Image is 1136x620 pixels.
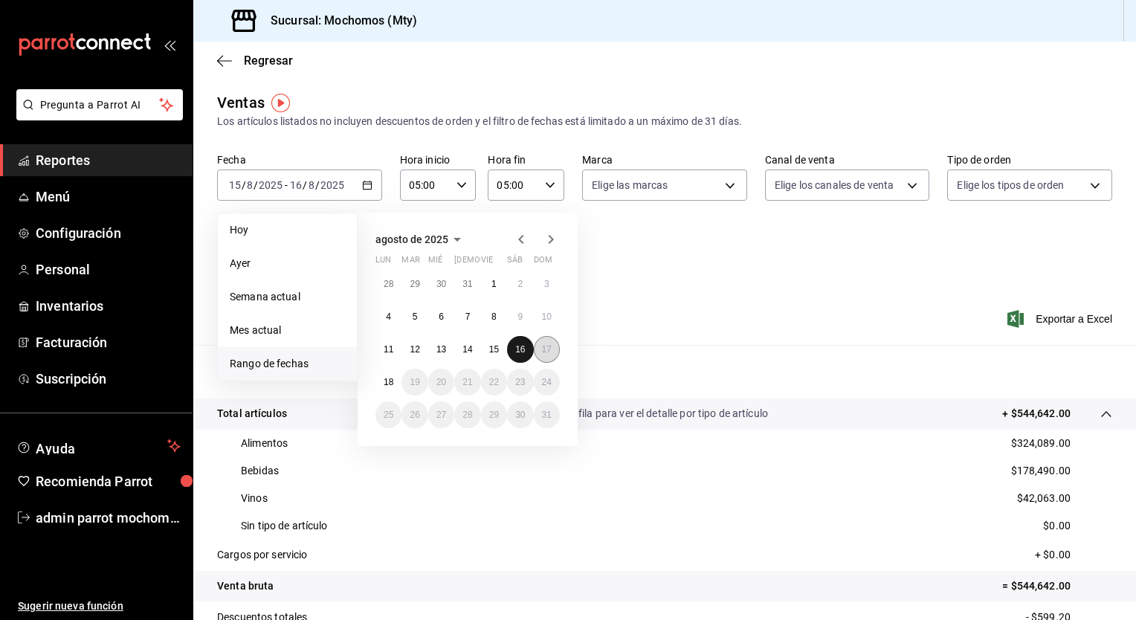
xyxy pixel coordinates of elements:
input: ---- [320,179,345,191]
abbr: 7 de agosto de 2025 [465,311,471,322]
button: 29 de agosto de 2025 [481,401,507,428]
div: Ventas [217,91,265,114]
button: 20 de agosto de 2025 [428,369,454,395]
p: + $0.00 [1035,547,1112,563]
button: 9 de agosto de 2025 [507,303,533,330]
p: Alimentos [241,436,288,451]
abbr: 12 de agosto de 2025 [410,344,419,355]
abbr: 4 de agosto de 2025 [386,311,391,322]
span: / [242,179,246,191]
span: admin parrot mochomos [36,508,181,528]
abbr: jueves [454,255,542,271]
abbr: 2 de agosto de 2025 [517,279,523,289]
abbr: 20 de agosto de 2025 [436,377,446,387]
abbr: 31 de julio de 2025 [462,279,472,289]
abbr: 9 de agosto de 2025 [517,311,523,322]
button: 28 de julio de 2025 [375,271,401,297]
span: Mes actual [230,323,345,338]
input: -- [308,179,315,191]
abbr: 29 de julio de 2025 [410,279,419,289]
button: 11 de agosto de 2025 [375,336,401,363]
span: Configuración [36,223,181,243]
span: Elige las marcas [592,178,668,193]
span: Recomienda Parrot [36,471,181,491]
abbr: 26 de agosto de 2025 [410,410,419,420]
button: 2 de agosto de 2025 [507,271,533,297]
button: 3 de agosto de 2025 [534,271,560,297]
span: Personal [36,259,181,280]
abbr: 22 de agosto de 2025 [489,377,499,387]
button: 29 de julio de 2025 [401,271,427,297]
label: Marca [582,155,747,165]
abbr: 28 de julio de 2025 [384,279,393,289]
abbr: sábado [507,255,523,271]
label: Fecha [217,155,382,165]
input: -- [289,179,303,191]
abbr: lunes [375,255,391,271]
span: Reportes [36,150,181,170]
abbr: 21 de agosto de 2025 [462,377,472,387]
abbr: 31 de agosto de 2025 [542,410,552,420]
abbr: 3 de agosto de 2025 [544,279,549,289]
abbr: 15 de agosto de 2025 [489,344,499,355]
abbr: 27 de agosto de 2025 [436,410,446,420]
div: Los artículos listados no incluyen descuentos de orden y el filtro de fechas está limitado a un m... [217,114,1112,129]
p: Sin tipo de artículo [241,518,328,534]
button: Exportar a Excel [1010,310,1112,328]
abbr: domingo [534,255,552,271]
span: / [315,179,320,191]
p: + $544,642.00 [1002,406,1071,422]
abbr: miércoles [428,255,442,271]
label: Canal de venta [765,155,930,165]
abbr: 25 de agosto de 2025 [384,410,393,420]
span: Regresar [244,54,293,68]
abbr: 5 de agosto de 2025 [413,311,418,322]
img: Tooltip marker [271,94,290,112]
p: Resumen [217,363,1112,381]
input: -- [246,179,254,191]
button: 21 de agosto de 2025 [454,369,480,395]
p: Total artículos [217,406,287,422]
button: Regresar [217,54,293,68]
button: 10 de agosto de 2025 [534,303,560,330]
p: Vinos [241,491,268,506]
p: Da clic en la fila para ver el detalle por tipo de artículo [521,406,768,422]
button: 25 de agosto de 2025 [375,401,401,428]
button: 5 de agosto de 2025 [401,303,427,330]
p: Bebidas [241,463,279,479]
abbr: 11 de agosto de 2025 [384,344,393,355]
abbr: 19 de agosto de 2025 [410,377,419,387]
button: 24 de agosto de 2025 [534,369,560,395]
button: 6 de agosto de 2025 [428,303,454,330]
abbr: 14 de agosto de 2025 [462,344,472,355]
p: $42,063.00 [1017,491,1071,506]
button: 22 de agosto de 2025 [481,369,507,395]
button: 14 de agosto de 2025 [454,336,480,363]
button: 30 de agosto de 2025 [507,401,533,428]
span: Hoy [230,222,345,238]
p: Cargos por servicio [217,547,308,563]
span: Menú [36,187,181,207]
button: 12 de agosto de 2025 [401,336,427,363]
span: Sugerir nueva función [18,598,181,614]
button: 28 de agosto de 2025 [454,401,480,428]
span: agosto de 2025 [375,233,448,245]
p: Venta bruta [217,578,274,594]
button: 30 de julio de 2025 [428,271,454,297]
p: $178,490.00 [1011,463,1071,479]
span: / [303,179,307,191]
abbr: 17 de agosto de 2025 [542,344,552,355]
button: 31 de agosto de 2025 [534,401,560,428]
abbr: 24 de agosto de 2025 [542,377,552,387]
button: 8 de agosto de 2025 [481,303,507,330]
abbr: 23 de agosto de 2025 [515,377,525,387]
abbr: 18 de agosto de 2025 [384,377,393,387]
span: - [285,179,288,191]
abbr: 28 de agosto de 2025 [462,410,472,420]
button: 7 de agosto de 2025 [454,303,480,330]
button: 31 de julio de 2025 [454,271,480,297]
button: 16 de agosto de 2025 [507,336,533,363]
button: 13 de agosto de 2025 [428,336,454,363]
abbr: martes [401,255,419,271]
